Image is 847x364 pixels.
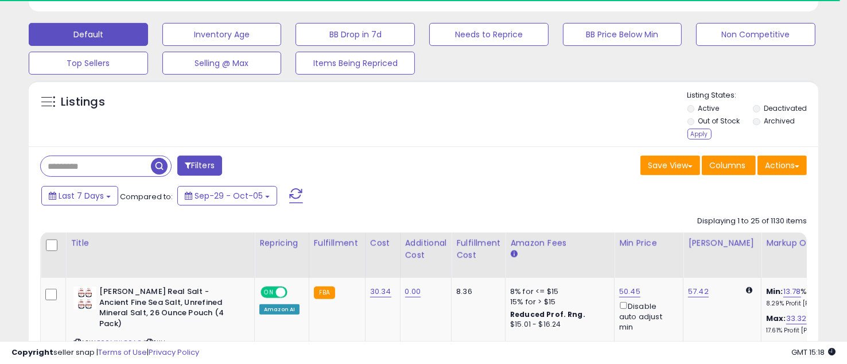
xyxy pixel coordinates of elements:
[61,94,105,110] h5: Listings
[149,347,199,358] a: Privacy Policy
[177,156,222,176] button: Filters
[696,23,815,46] button: Non Competitive
[688,286,709,297] a: 57.42
[709,160,745,171] span: Columns
[640,156,700,175] button: Save View
[97,338,142,348] a: B00MNLO9AG
[764,103,807,113] label: Deactivated
[757,156,807,175] button: Actions
[370,237,395,249] div: Cost
[195,190,263,202] span: Sep-29 - Oct-05
[766,313,786,324] b: Max:
[370,286,391,297] a: 30.34
[177,186,277,206] button: Sep-29 - Oct-05
[314,237,360,249] div: Fulfillment
[687,90,819,101] p: Listing States:
[510,297,605,307] div: 15% for > $15
[71,237,250,249] div: Title
[259,304,300,315] div: Amazon AI
[456,237,500,261] div: Fulfillment Cost
[619,286,640,297] a: 50.45
[405,237,447,261] div: Additional Cost
[29,23,148,46] button: Default
[162,52,282,75] button: Selling @ Max
[259,237,304,249] div: Repricing
[11,347,53,358] strong: Copyright
[697,216,807,227] div: Displaying 1 to 25 of 1130 items
[791,347,836,358] span: 2025-10-13 15:18 GMT
[688,237,756,249] div: [PERSON_NAME]
[510,286,605,297] div: 8% for <= $15
[687,129,712,140] div: Apply
[764,116,795,126] label: Archived
[286,288,304,297] span: OFF
[11,347,199,358] div: seller snap | |
[563,23,682,46] button: BB Price Below Min
[698,116,740,126] label: Out of Stock
[510,320,605,330] div: $15.01 - $16.24
[702,156,756,175] button: Columns
[59,190,104,202] span: Last 7 Days
[99,286,239,332] b: [PERSON_NAME] Real Salt - Ancient Fine Sea Salt, Unrefined Mineral Salt, 26 Ounce Pouch (4 Pack)
[162,23,282,46] button: Inventory Age
[314,286,335,299] small: FBA
[429,23,549,46] button: Needs to Reprice
[296,23,415,46] button: BB Drop in 7d
[783,286,801,297] a: 13.78
[510,249,517,260] small: Amazon Fees.
[698,103,719,113] label: Active
[456,286,496,297] div: 8.36
[262,288,276,297] span: ON
[98,347,147,358] a: Terms of Use
[73,286,96,309] img: 41Nk+m9iu7L._SL40_.jpg
[41,186,118,206] button: Last 7 Days
[510,309,585,319] b: Reduced Prof. Rng.
[296,52,415,75] button: Items Being Repriced
[766,286,783,297] b: Min:
[405,286,421,297] a: 0.00
[786,313,807,324] a: 33.32
[29,52,148,75] button: Top Sellers
[120,191,173,202] span: Compared to:
[510,237,609,249] div: Amazon Fees
[619,300,674,332] div: Disable auto adjust min
[619,237,678,249] div: Min Price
